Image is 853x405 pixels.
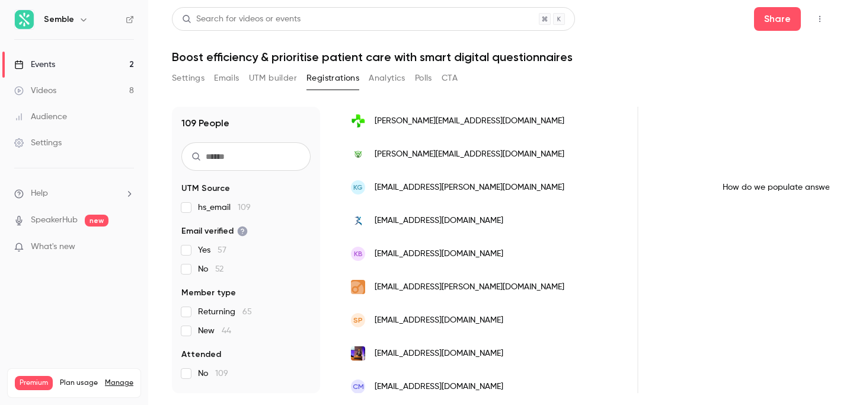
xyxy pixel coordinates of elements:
button: Emails [214,69,239,88]
span: hs_email [198,202,251,213]
img: devonrheumatology.co.uk [351,213,365,228]
button: Share [754,7,801,31]
img: schoen-clinic.co.uk [351,280,365,294]
span: No [198,368,228,380]
span: Help [31,187,48,200]
div: Events [14,59,55,71]
span: 65 [242,308,252,316]
span: Views [181,391,205,403]
span: [EMAIL_ADDRESS][PERSON_NAME][DOMAIN_NAME] [375,281,564,294]
a: SpeakerHub [31,214,78,227]
img: ohclinicgroup.com [351,147,365,161]
button: Registrations [306,69,359,88]
h1: 109 People [181,116,229,130]
img: Semble [15,10,34,29]
span: 109 [215,369,228,378]
span: Plan usage [60,378,98,388]
li: help-dropdown-opener [14,187,134,200]
span: CM [353,381,364,392]
span: [PERSON_NAME][EMAIL_ADDRESS][DOMAIN_NAME] [375,148,564,161]
span: [EMAIL_ADDRESS][DOMAIN_NAME] [375,381,503,393]
span: 109 [238,203,251,212]
button: CTA [442,69,458,88]
span: No [198,263,223,275]
div: Search for videos or events [182,13,301,25]
span: KB [354,248,363,259]
span: Email verified [181,225,248,237]
span: 52 [215,265,223,273]
span: 57 [218,246,226,254]
button: UTM builder [249,69,297,88]
span: SP [353,315,363,326]
span: new [85,215,108,227]
span: 44 [222,327,231,335]
button: Polls [415,69,432,88]
div: Videos [14,85,56,97]
span: Premium [15,376,53,390]
span: Attended [181,349,221,361]
span: Returning [198,306,252,318]
span: KG [353,182,363,193]
span: [EMAIL_ADDRESS][DOMAIN_NAME] [375,347,503,360]
img: kingsleymuti.com [351,114,365,128]
span: What's new [31,241,75,253]
span: [EMAIL_ADDRESS][DOMAIN_NAME] [375,215,503,227]
h6: Semble [44,14,74,25]
a: Manage [105,378,133,388]
span: [EMAIL_ADDRESS][DOMAIN_NAME] [375,248,503,260]
img: drboonlim.co.uk [351,344,365,363]
span: Yes [198,244,226,256]
span: Member type [181,287,236,299]
div: Audience [14,111,67,123]
div: Settings [14,137,62,149]
iframe: Noticeable Trigger [120,242,134,253]
span: UTM Source [181,183,230,194]
span: New [198,325,231,337]
button: Analytics [369,69,405,88]
span: [EMAIL_ADDRESS][PERSON_NAME][DOMAIN_NAME] [375,181,564,194]
h1: Boost efficiency & prioritise patient care with smart digital questionnaires [172,50,829,64]
span: [PERSON_NAME][EMAIL_ADDRESS][DOMAIN_NAME] [375,115,564,127]
button: Settings [172,69,205,88]
span: [EMAIL_ADDRESS][DOMAIN_NAME] [375,314,503,327]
